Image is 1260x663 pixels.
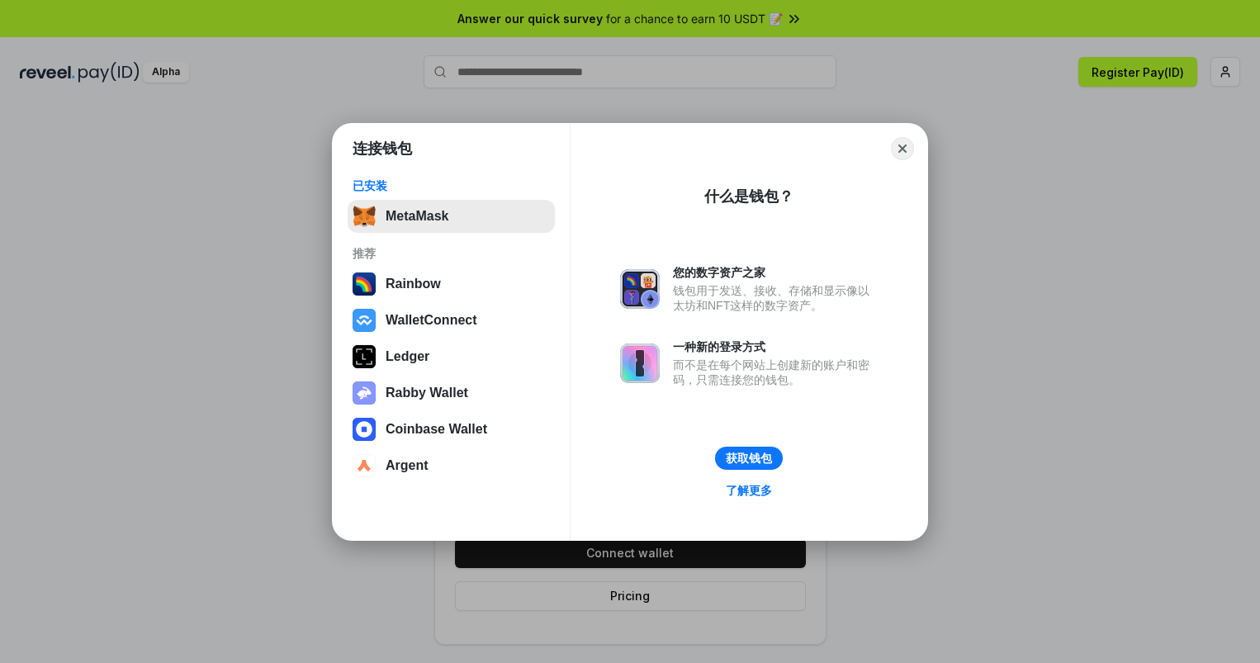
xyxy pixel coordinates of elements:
button: Rainbow [348,268,555,301]
img: svg+xml,%3Csvg%20fill%3D%22none%22%20height%3D%2233%22%20viewBox%3D%220%200%2035%2033%22%20width%... [353,205,376,228]
div: MetaMask [386,209,448,224]
button: Argent [348,449,555,482]
a: 了解更多 [716,480,782,501]
div: 而不是在每个网站上创建新的账户和密码，只需连接您的钱包。 [673,358,878,387]
button: Coinbase Wallet [348,413,555,446]
div: Ledger [386,349,429,364]
div: 已安装 [353,178,550,193]
img: svg+xml,%3Csvg%20width%3D%2228%22%20height%3D%2228%22%20viewBox%3D%220%200%2028%2028%22%20fill%3D... [353,309,376,332]
div: 了解更多 [726,483,772,498]
div: 一种新的登录方式 [673,339,878,354]
button: WalletConnect [348,304,555,337]
img: svg+xml,%3Csvg%20xmlns%3D%22http%3A%2F%2Fwww.w3.org%2F2000%2Fsvg%22%20fill%3D%22none%22%20viewBox... [620,343,660,383]
div: 什么是钱包？ [704,187,793,206]
button: Ledger [348,340,555,373]
div: Rabby Wallet [386,386,468,400]
button: 获取钱包 [715,447,783,470]
img: svg+xml,%3Csvg%20xmlns%3D%22http%3A%2F%2Fwww.w3.org%2F2000%2Fsvg%22%20fill%3D%22none%22%20viewBox... [620,269,660,309]
div: Argent [386,458,429,473]
button: Rabby Wallet [348,376,555,410]
div: WalletConnect [386,313,477,328]
button: MetaMask [348,200,555,233]
img: svg+xml,%3Csvg%20xmlns%3D%22http%3A%2F%2Fwww.w3.org%2F2000%2Fsvg%22%20width%3D%2228%22%20height%3... [353,345,376,368]
div: 您的数字资产之家 [673,265,878,280]
img: svg+xml,%3Csvg%20width%3D%2228%22%20height%3D%2228%22%20viewBox%3D%220%200%2028%2028%22%20fill%3D... [353,454,376,477]
div: 推荐 [353,246,550,261]
h1: 连接钱包 [353,139,412,159]
img: svg+xml,%3Csvg%20xmlns%3D%22http%3A%2F%2Fwww.w3.org%2F2000%2Fsvg%22%20fill%3D%22none%22%20viewBox... [353,381,376,405]
img: svg+xml,%3Csvg%20width%3D%22120%22%20height%3D%22120%22%20viewBox%3D%220%200%20120%20120%22%20fil... [353,272,376,296]
div: Rainbow [386,277,441,291]
div: 钱包用于发送、接收、存储和显示像以太坊和NFT这样的数字资产。 [673,283,878,313]
div: Coinbase Wallet [386,422,487,437]
button: Close [891,137,914,160]
div: 获取钱包 [726,451,772,466]
img: svg+xml,%3Csvg%20width%3D%2228%22%20height%3D%2228%22%20viewBox%3D%220%200%2028%2028%22%20fill%3D... [353,418,376,441]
